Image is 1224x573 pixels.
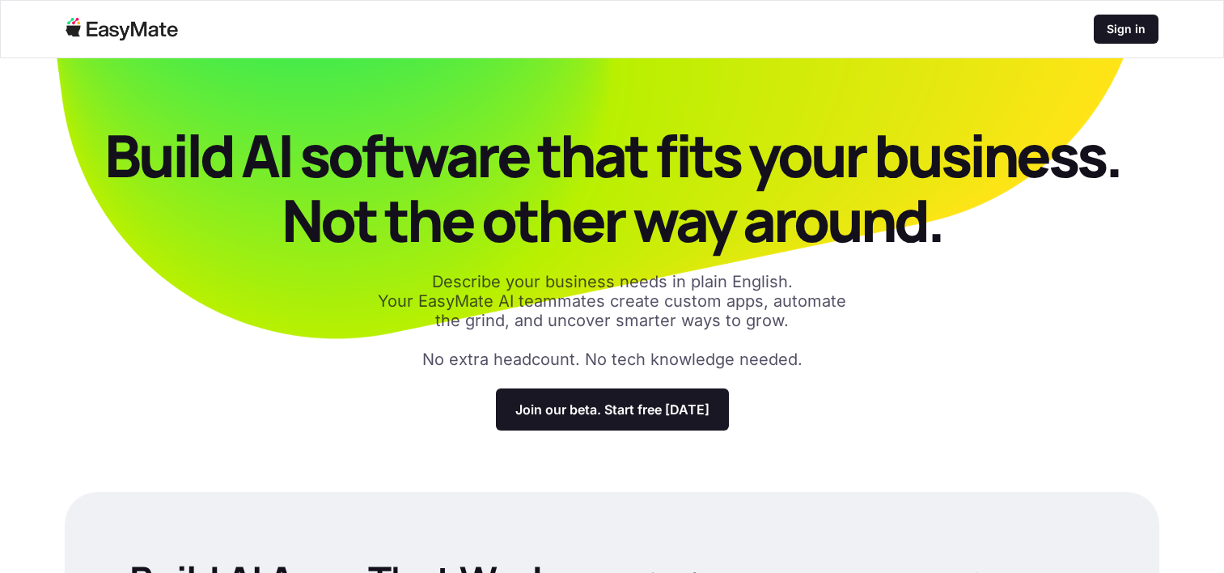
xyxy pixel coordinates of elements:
a: Sign in [1094,15,1158,44]
p: Build AI software that fits your business. Not the other way around. [65,123,1159,253]
p: Sign in [1107,21,1146,37]
p: Describe your business needs in plain English. Your EasyMate AI teammates create custom apps, aut... [370,272,855,330]
a: Join our beta. Start free [DATE] [496,388,729,431]
p: No extra headcount. No tech knowledge needed. [422,350,803,369]
p: Join our beta. Start free [DATE] [515,401,709,418]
